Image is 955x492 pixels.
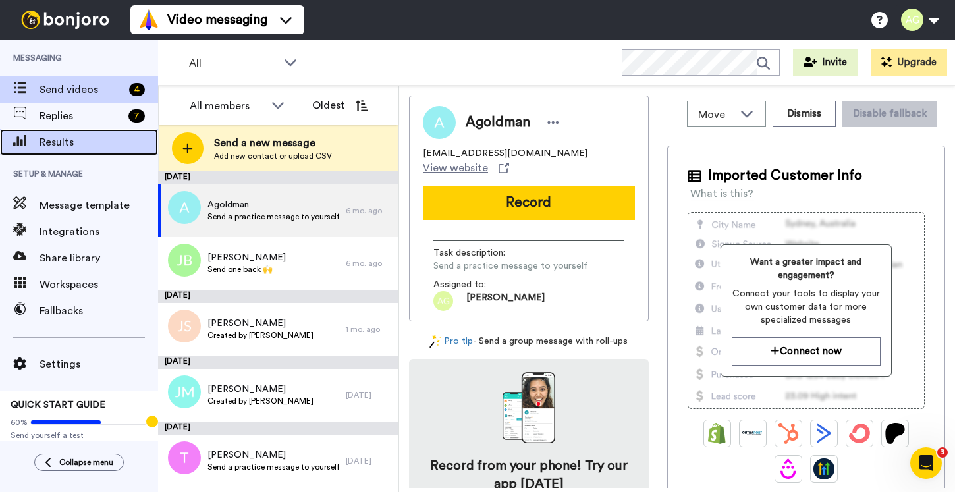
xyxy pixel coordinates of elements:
button: Collapse menu [34,454,124,471]
button: Upgrade [871,49,947,76]
span: Replies [40,108,123,124]
span: Video messaging [167,11,267,29]
span: [PERSON_NAME] [466,291,545,311]
div: [DATE] [158,356,398,369]
span: Results [40,134,158,150]
img: download [503,372,555,443]
img: Ontraport [742,423,763,444]
img: a.png [168,191,201,224]
span: Share library [40,250,158,266]
img: GoHighLevel [813,458,834,479]
img: js.png [168,310,201,342]
img: ConvertKit [849,423,870,444]
span: Message template [40,198,158,213]
img: ActiveCampaign [813,423,834,444]
button: Dismiss [773,101,836,127]
span: Send a practice message to yourself [433,260,587,273]
div: What is this? [690,186,753,202]
span: All [189,55,277,71]
span: View website [423,160,488,176]
img: ag.png [433,291,453,311]
div: 4 [129,83,145,96]
button: Oldest [302,92,378,119]
button: Connect now [732,337,881,366]
span: Send yourself a test [11,430,148,441]
span: Connect your tools to display your own customer data for more specialized messages [732,287,881,327]
div: [DATE] [158,171,398,184]
span: Send a new message [214,135,332,151]
div: [DATE] [346,456,392,466]
img: Hubspot [778,423,799,444]
button: Record [423,186,635,220]
img: Drip [778,458,799,479]
span: Assigned to: [433,278,526,291]
button: Disable fallback [842,101,937,127]
span: Agoldman [207,198,339,211]
img: Image of Agoldman [423,106,456,139]
span: Workspaces [40,277,158,292]
span: Imported Customer Info [708,166,862,186]
span: Add new contact or upload CSV [214,151,332,161]
div: All members [190,98,265,114]
span: Created by [PERSON_NAME] [207,396,314,406]
span: 60% [11,417,28,427]
span: Created by [PERSON_NAME] [207,330,314,341]
span: [PERSON_NAME] [207,383,314,396]
button: Invite [793,49,858,76]
span: Send videos [40,82,124,97]
div: [DATE] [158,290,398,303]
div: 7 [128,109,145,123]
span: Settings [40,356,158,372]
span: Collapse menu [59,457,113,468]
a: Pro tip [429,335,473,348]
img: jb.png [168,244,201,277]
span: Task description : [433,246,526,260]
img: jm.png [168,375,201,408]
a: View website [423,160,509,176]
span: Send one back 🙌 [207,264,286,275]
div: [DATE] [158,422,398,435]
img: Patreon [885,423,906,444]
img: magic-wand.svg [429,335,441,348]
span: Agoldman [466,113,530,132]
img: Shopify [707,423,728,444]
div: 1 mo. ago [346,324,392,335]
iframe: Intercom live chat [910,447,942,479]
span: Fallbacks [40,303,158,319]
span: [PERSON_NAME] [207,251,286,264]
img: bj-logo-header-white.svg [16,11,115,29]
span: [EMAIL_ADDRESS][DOMAIN_NAME] [423,147,587,160]
img: vm-color.svg [138,9,159,30]
div: [DATE] [346,390,392,400]
div: Tooltip anchor [146,416,158,427]
img: t.png [168,441,201,474]
span: Send a practice message to yourself [207,211,339,222]
div: 6 mo. ago [346,258,392,269]
span: QUICK START GUIDE [11,400,105,410]
span: Move [698,107,734,123]
span: Integrations [40,224,158,240]
span: Want a greater impact and engagement? [732,256,881,282]
div: 6 mo. ago [346,205,392,216]
span: 3 [937,447,948,458]
span: Send a practice message to yourself [207,462,339,472]
span: [PERSON_NAME] [207,449,339,462]
span: [PERSON_NAME] [207,317,314,330]
div: - Send a group message with roll-ups [409,335,649,348]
